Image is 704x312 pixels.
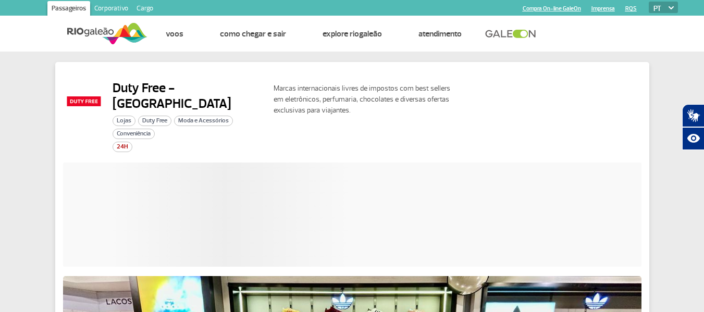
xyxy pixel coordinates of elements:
[174,116,233,126] span: Moda e Acessórios
[274,83,461,116] p: Marcas internacionais livres de impostos com best sellers em eletrônicos, perfumaria, chocolates ...
[418,29,462,39] a: Atendimento
[591,5,615,12] a: Imprensa
[113,116,135,126] span: Lojas
[625,5,637,12] a: RQS
[523,5,581,12] a: Compra On-line GaleOn
[220,29,286,39] a: Como chegar e sair
[166,29,183,39] a: Voos
[90,1,132,18] a: Corporativo
[132,1,157,18] a: Cargo
[63,80,105,122] img: Duty_Free-logo.png
[113,142,132,152] span: 24H
[682,104,704,150] div: Plugin de acessibilidade da Hand Talk.
[323,29,382,39] a: Explore RIOgaleão
[47,1,90,18] a: Passageiros
[138,116,171,126] span: Duty Free
[113,129,155,139] span: Conveniência
[113,80,265,111] h2: Duty Free - [GEOGRAPHIC_DATA]
[682,127,704,150] button: Abrir recursos assistivos.
[682,104,704,127] button: Abrir tradutor de língua de sinais.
